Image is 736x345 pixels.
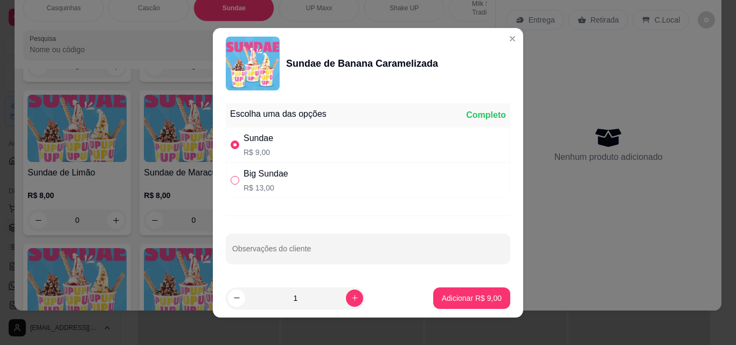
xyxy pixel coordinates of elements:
div: Completo [466,109,506,122]
p: R$ 13,00 [244,182,288,193]
div: Sundae de Banana Caramelizada [286,56,438,71]
button: decrease-product-quantity [228,290,245,307]
button: Adicionar R$ 9,00 [433,287,510,309]
input: Observações do cliente [232,248,504,258]
p: Adicionar R$ 9,00 [442,293,502,304]
p: R$ 9,00 [244,147,273,158]
div: Escolha uma das opções [230,108,327,121]
div: Big Sundae [244,167,288,180]
img: product-image [226,37,280,90]
div: Sundae [244,132,273,145]
button: increase-product-quantity [346,290,363,307]
button: Close [504,30,521,47]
